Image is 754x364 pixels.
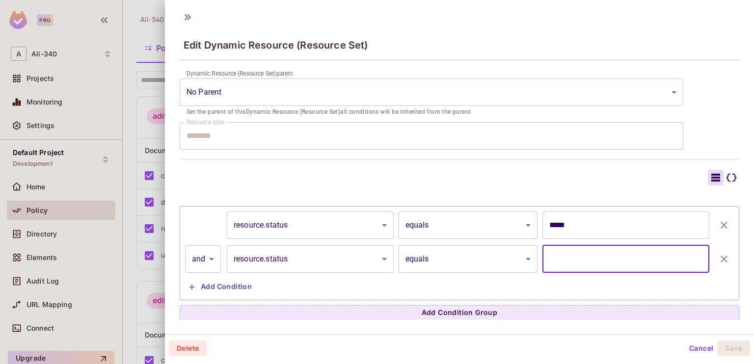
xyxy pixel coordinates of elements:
[185,279,256,295] button: Add Condition
[180,305,739,321] button: Add Condition Group
[184,39,368,51] span: Edit Dynamic Resource (Resource Set)
[187,69,293,78] label: Dynamic Resource (Resource Set) parent
[399,211,538,239] div: equals
[185,245,221,273] div: and
[227,245,394,273] div: resource.status
[717,340,750,356] button: Save
[399,245,538,273] div: equals
[187,118,224,126] label: Resource type
[169,340,207,356] button: Delete
[180,78,683,106] div: Without label
[685,340,717,356] button: Cancel
[187,107,676,117] p: Set the parent of this Dynamic Resource (Resource Set) all conditions will be inherited from the ...
[227,211,394,239] div: resource.status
